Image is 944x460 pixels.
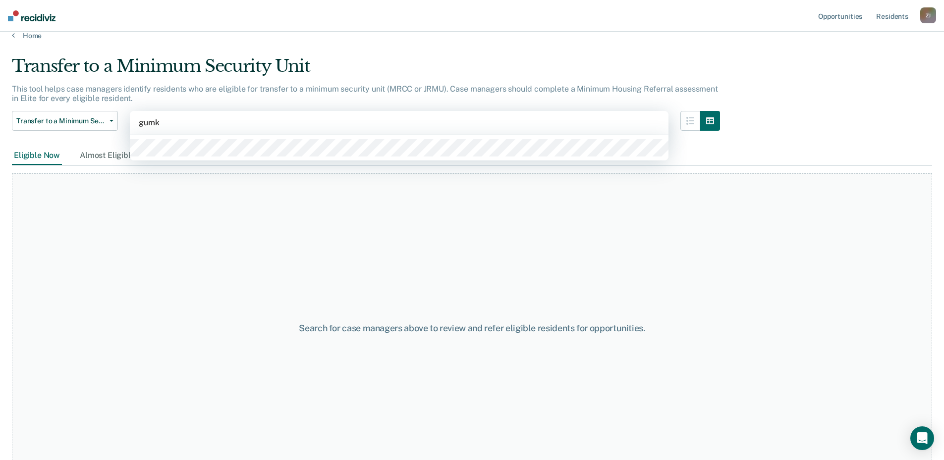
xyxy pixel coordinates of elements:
[920,7,936,23] div: Z J
[12,111,118,131] button: Transfer to a Minimum Security Unit
[12,56,720,84] div: Transfer to a Minimum Security Unit
[16,117,106,125] span: Transfer to a Minimum Security Unit
[242,323,702,334] div: Search for case managers above to review and refer eligible residents for opportunities.
[920,7,936,23] button: ZJ
[8,10,56,21] img: Recidiviz
[910,426,934,450] div: Open Intercom Messenger
[12,84,718,103] p: This tool helps case managers identify residents who are eligible for transfer to a minimum secur...
[78,147,137,165] div: Almost Eligible
[12,31,932,40] a: Home
[12,147,62,165] div: Eligible Now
